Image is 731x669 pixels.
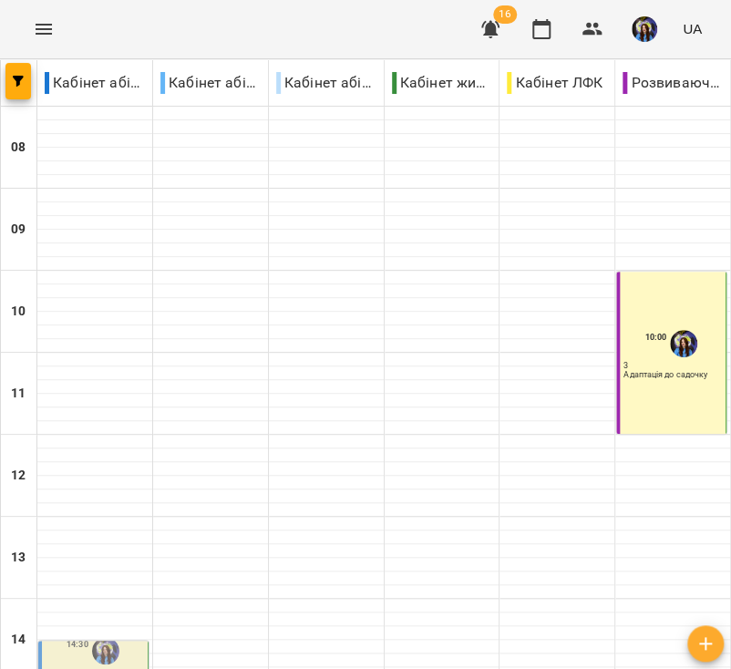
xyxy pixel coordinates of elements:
[11,384,26,404] h6: 11
[92,637,119,664] img: Вахнован Діана
[11,548,26,568] h6: 13
[493,5,517,24] span: 16
[623,371,707,379] p: Адаптація до садочку
[644,331,666,344] label: 10:00
[11,138,26,158] h6: 08
[11,220,26,240] h6: 09
[45,72,145,94] p: Кабінет абілітолога 1
[623,362,722,370] p: 3
[683,19,702,38] span: UA
[22,7,66,51] button: Menu
[67,638,88,651] label: 14:30
[11,302,26,322] h6: 10
[11,630,26,650] h6: 14
[11,466,26,486] h6: 12
[675,12,709,46] button: UA
[632,16,657,42] img: 45559c1a150f8c2aa145bf47fc7aae9b.jpg
[160,72,261,94] p: Кабінет абілітолога 2
[392,72,492,94] p: Кабінет живопису та ліплення
[276,72,376,94] p: Кабінет абілітолога 3
[670,330,697,357] img: Вахнован Діана
[687,625,724,662] button: Створити урок
[623,72,723,94] p: Розвиваюча група
[507,72,602,94] p: Кабінет ЛФК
